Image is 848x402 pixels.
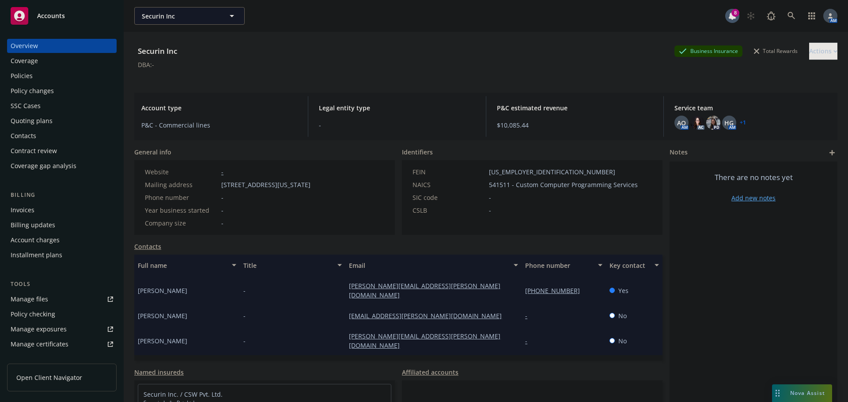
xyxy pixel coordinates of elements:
a: Switch app [803,7,821,25]
div: Total Rewards [750,45,802,56]
div: Year business started [145,206,218,215]
span: There are no notes yet [715,172,793,183]
a: [PERSON_NAME][EMAIL_ADDRESS][PERSON_NAME][DOMAIN_NAME] [349,282,500,299]
a: [PERSON_NAME][EMAIL_ADDRESS][PERSON_NAME][DOMAIN_NAME] [349,332,500,349]
button: Key contact [606,255,662,276]
div: Email [349,261,508,270]
span: - [221,218,223,228]
a: Account charges [7,233,117,247]
div: Installment plans [11,248,62,262]
span: $10,085.44 [497,120,653,130]
div: Securin Inc [134,45,181,57]
div: Coverage [11,54,38,68]
div: Account charges [11,233,60,247]
div: Policy changes [11,84,54,98]
span: [US_EMPLOYER_IDENTIFICATION_NUMBER] [489,167,615,177]
a: Contacts [7,129,117,143]
span: Identifiers [402,147,433,157]
div: Coverage gap analysis [11,159,76,173]
a: Installment plans [7,248,117,262]
button: Nova Assist [772,384,832,402]
div: Phone number [145,193,218,202]
div: Manage exposures [11,322,67,336]
div: Invoices [11,203,34,217]
span: General info [134,147,171,157]
div: Mailing address [145,180,218,189]
div: Manage certificates [11,337,68,351]
div: Policies [11,69,33,83]
button: Full name [134,255,240,276]
span: P&C - Commercial lines [141,120,297,130]
div: Manage files [11,292,48,306]
img: photo [706,116,720,130]
span: [PERSON_NAME] [138,286,187,295]
span: - [243,286,246,295]
div: Billing updates [11,218,55,232]
div: 8 [731,9,739,17]
a: SSC Cases [7,99,117,113]
span: [PERSON_NAME] [138,336,187,346]
div: CSLB [413,206,485,215]
a: Policy changes [7,84,117,98]
span: - [221,206,223,215]
div: Tools [7,280,117,289]
a: Contacts [134,242,161,251]
div: Manage claims [11,352,55,366]
div: Drag to move [772,384,783,402]
a: Start snowing [742,7,760,25]
a: Manage claims [7,352,117,366]
img: photo [690,116,704,130]
span: Service team [674,103,830,113]
a: Securin Inc. / CSW Pvt. Ltd. [144,390,223,398]
div: Company size [145,218,218,228]
span: AO [677,118,686,128]
div: Actions [809,43,837,60]
span: Account type [141,103,297,113]
a: Affiliated accounts [402,368,458,377]
a: Coverage [7,54,117,68]
span: Nova Assist [790,389,825,397]
a: Quoting plans [7,114,117,128]
button: Actions [809,42,837,60]
a: Manage certificates [7,337,117,351]
span: - [489,206,491,215]
span: - [243,336,246,346]
div: Policy checking [11,307,55,321]
span: - [243,311,246,320]
a: Named insureds [134,368,184,377]
div: DBA: - [138,60,154,69]
span: - [319,120,475,130]
span: No [618,311,627,320]
a: +1 [740,120,746,125]
a: Policy checking [7,307,117,321]
a: add [827,147,837,158]
div: FEIN [413,167,485,177]
a: - [525,312,534,320]
a: Report a Bug [762,7,780,25]
a: Manage files [7,292,117,306]
a: Overview [7,39,117,53]
span: Yes [618,286,628,295]
div: SIC code [413,193,485,202]
div: Quoting plans [11,114,53,128]
div: Business Insurance [674,45,742,56]
span: - [489,193,491,202]
div: Phone number [525,261,593,270]
button: Phone number [522,255,606,276]
a: Policies [7,69,117,83]
div: Key contact [609,261,649,270]
div: Contacts [11,129,36,143]
span: [PERSON_NAME] [138,311,187,320]
div: Website [145,167,218,177]
span: HG [724,118,734,128]
span: P&C estimated revenue [497,103,653,113]
a: - [525,337,534,345]
div: SSC Cases [11,99,41,113]
span: Securin Inc [142,11,218,21]
span: 541511 - Custom Computer Programming Services [489,180,638,189]
div: Full name [138,261,227,270]
a: [PHONE_NUMBER] [525,286,587,295]
span: Notes [670,147,688,158]
button: Securin Inc [134,7,245,25]
span: Legal entity type [319,103,475,113]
